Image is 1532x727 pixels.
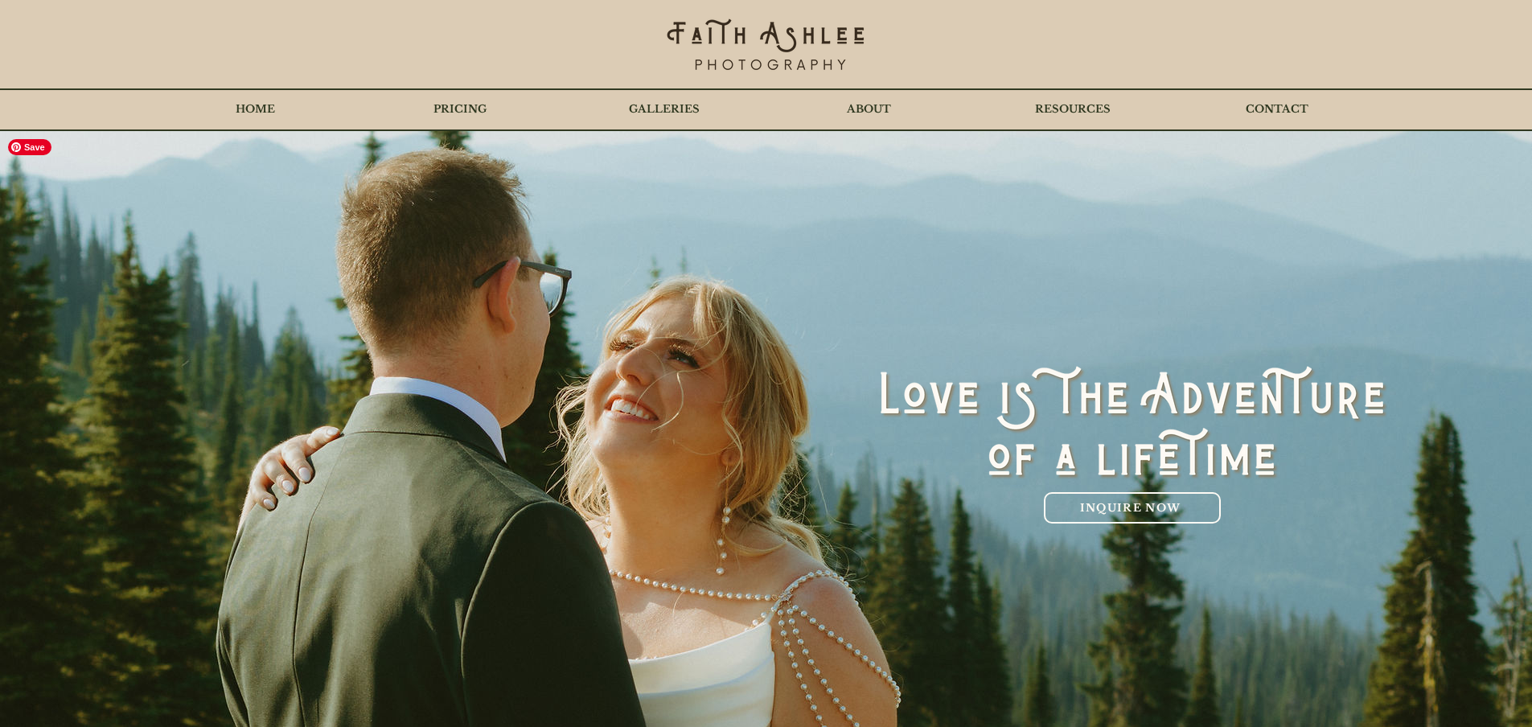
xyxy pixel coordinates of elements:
[665,16,866,76] img: Faith's Logo Black_edited_edited.png
[839,89,899,129] p: ABOUT
[40,4,48,16] iframe: Embedded Content
[1080,501,1181,515] span: INQUIRE NOW
[358,89,562,129] div: PRICING
[971,89,1175,129] a: RESOURCES
[1027,89,1119,129] p: RESOURCES
[1044,492,1221,524] a: INQUIRE NOW
[1238,89,1316,129] p: CONTACT
[153,89,1379,129] nav: Site
[846,363,1418,492] img: Faith-Ashlee-Photography-Love-is-the-adventure-of-a-lifetime_edited.png
[766,89,971,129] a: ABOUT
[153,89,358,129] a: HOME
[228,89,283,129] p: HOME
[1175,89,1379,129] a: CONTACT
[8,139,51,155] span: Save
[562,89,766,129] a: GALLERIES
[425,89,495,129] p: PRICING
[621,89,708,129] p: GALLERIES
